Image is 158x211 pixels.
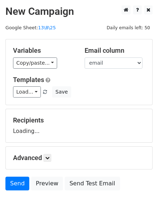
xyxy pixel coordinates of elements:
[13,57,57,69] a: Copy/paste...
[52,86,71,98] button: Save
[85,47,145,55] h5: Email column
[5,5,153,18] h2: New Campaign
[13,154,145,162] h5: Advanced
[31,177,63,190] a: Preview
[104,25,153,30] a: Daily emails left: 50
[13,76,44,83] a: Templates
[13,116,145,124] h5: Recipients
[104,24,153,32] span: Daily emails left: 50
[13,86,41,98] a: Load...
[13,47,74,55] h5: Variables
[65,177,120,190] a: Send Test Email
[38,25,56,30] a: 13\8\25
[5,177,29,190] a: Send
[5,25,56,30] small: Google Sheet:
[13,116,145,135] div: Loading...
